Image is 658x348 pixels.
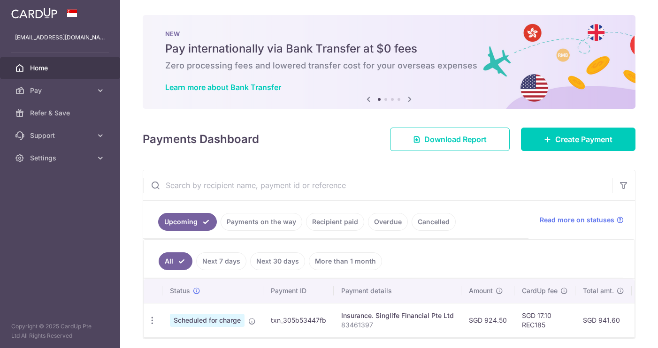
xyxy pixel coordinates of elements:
span: Settings [30,153,92,163]
a: Cancelled [412,213,456,231]
td: txn_305b53447fb [263,303,334,337]
h4: Payments Dashboard [143,131,259,148]
span: CardUp fee [522,286,558,295]
img: CardUp [11,8,57,19]
td: SGD 924.50 [461,303,514,337]
a: All [159,252,192,270]
a: Create Payment [521,128,635,151]
a: Download Report [390,128,510,151]
span: Read more on statuses [540,215,614,225]
p: NEW [165,30,613,38]
p: 83461397 [341,320,454,330]
h6: Zero processing fees and lowered transfer cost for your overseas expenses [165,60,613,71]
span: Pay [30,86,92,95]
td: SGD 941.60 [575,303,632,337]
th: Payment ID [263,279,334,303]
span: Download Report [424,134,487,145]
p: [EMAIL_ADDRESS][DOMAIN_NAME] [15,33,105,42]
span: Create Payment [555,134,612,145]
span: Support [30,131,92,140]
a: Upcoming [158,213,217,231]
a: Next 30 days [250,252,305,270]
a: Overdue [368,213,408,231]
a: Read more on statuses [540,215,624,225]
a: Next 7 days [196,252,246,270]
a: Recipient paid [306,213,364,231]
h5: Pay internationally via Bank Transfer at $0 fees [165,41,613,56]
input: Search by recipient name, payment id or reference [143,170,612,200]
span: Scheduled for charge [170,314,245,327]
a: Payments on the way [221,213,302,231]
span: Refer & Save [30,108,92,118]
div: Insurance. Singlife Financial Pte Ltd [341,311,454,320]
a: Learn more about Bank Transfer [165,83,281,92]
span: Total amt. [583,286,614,295]
span: Amount [469,286,493,295]
a: More than 1 month [309,252,382,270]
th: Payment details [334,279,461,303]
span: Home [30,63,92,73]
td: SGD 17.10 REC185 [514,303,575,337]
img: Bank transfer banner [143,15,635,109]
span: Status [170,286,190,295]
